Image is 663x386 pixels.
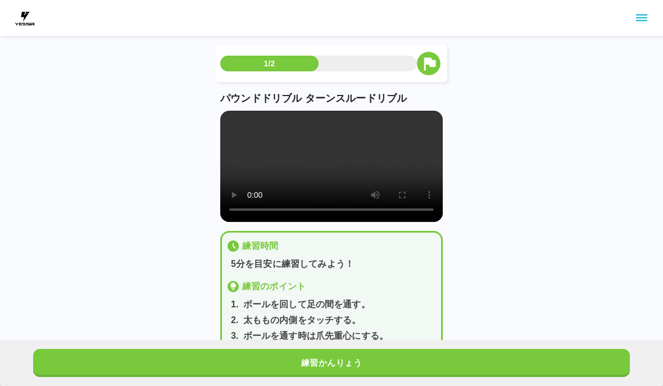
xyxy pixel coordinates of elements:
[242,280,306,293] p: 練習のポイント
[220,91,443,106] p: パウンドドリブル ターンスルードリブル
[243,298,370,311] p: ボールを回して足の間を通す。
[243,314,361,327] p: 太ももの内側をタッチする。
[243,329,388,343] p: ボールを通す時は爪先重心にする。
[242,239,279,253] p: 練習時間
[33,349,630,377] button: 練習かんりょう
[231,314,239,327] p: 2 .
[264,58,275,69] p: 1/2
[231,298,239,311] p: 1 .
[231,257,437,271] p: 5分を目安に練習してみよう！
[632,8,651,28] button: sidemenu
[13,7,36,29] img: dummy
[231,329,239,343] p: 3 .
